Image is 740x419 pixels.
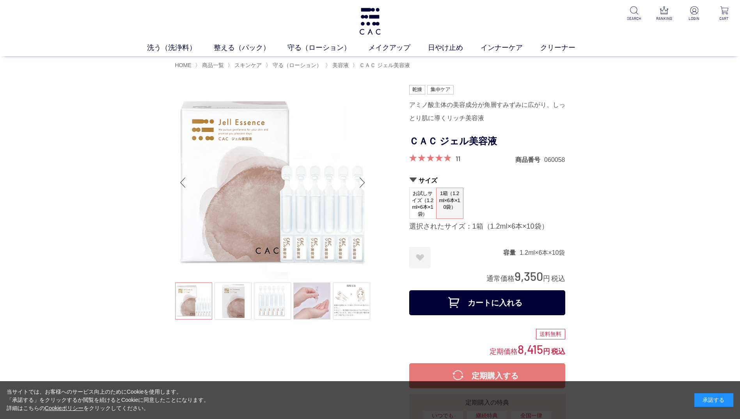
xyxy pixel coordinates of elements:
img: logo [358,8,382,35]
a: メイクアップ [368,43,428,53]
p: SEARCH [625,16,644,21]
h2: サイズ [409,176,565,185]
a: 日やけ止め [428,43,481,53]
a: ＣＡＣ ジェル美容液 [358,62,410,68]
li: 〉 [227,62,264,69]
span: 円 [543,348,550,355]
img: 集中ケア [427,85,454,94]
a: LOGIN [685,6,704,21]
button: カートに入れる [409,290,565,315]
span: 通常価格 [486,275,515,282]
span: スキンケア [234,62,262,68]
dt: 商品番号 [515,156,544,164]
button: 定期購入する [409,363,565,388]
dd: 060058 [544,156,565,164]
p: RANKING [655,16,674,21]
a: CART [715,6,734,21]
div: 当サイトでは、お客様へのサービス向上のためにCookieを使用します。 「承諾する」をクリックするか閲覧を続けるとCookieに同意したことになります。 詳細はこちらの をクリックしてください。 [7,388,209,412]
li: 〉 [266,62,324,69]
p: CART [715,16,734,21]
a: SEARCH [625,6,644,21]
dt: 容量 [503,249,520,257]
li: 〉 [325,62,351,69]
span: 円 [543,275,550,282]
a: お気に入りに登録する [409,247,431,268]
dd: 1.2ml×6本×10袋 [520,249,565,257]
span: 税込 [551,348,565,355]
div: アミノ酸主体の美容成分が角層すみずみに広がり、しっとり肌に導くリッチ美容液 [409,98,565,125]
div: 選択されたサイズ：1箱（1.2ml×6本×10袋） [409,222,565,231]
a: 守る（ローション） [287,43,368,53]
a: 整える（パック） [214,43,287,53]
div: 送料無料 [536,329,565,340]
a: 守る（ローション） [271,62,322,68]
span: 8,415 [518,342,543,356]
span: 守る（ローション） [273,62,322,68]
a: RANKING [655,6,674,21]
span: 税込 [551,275,565,282]
span: 定期価格 [490,347,518,355]
span: お試しサイズ（1.2ml×6本×1袋） [410,188,436,219]
span: 9,350 [515,269,543,283]
span: 美容液 [332,62,349,68]
a: Cookieポリシー [45,405,84,411]
div: Previous slide [175,167,191,198]
img: 乾燥 [409,85,426,94]
a: HOME [175,62,192,68]
li: 〉 [352,62,412,69]
li: 〉 [195,62,226,69]
span: ＣＡＣ ジェル美容液 [359,62,410,68]
span: 商品一覧 [202,62,224,68]
a: インナーケア [481,43,540,53]
p: LOGIN [685,16,704,21]
a: スキンケア [233,62,262,68]
div: Next slide [355,167,370,198]
a: クリーナー [540,43,593,53]
div: 承諾する [694,393,733,407]
h1: ＣＡＣ ジェル美容液 [409,133,565,150]
span: 1箱（1.2ml×6本×10袋） [437,188,463,213]
a: 11 [456,154,460,163]
a: 洗う（洗浄料） [147,43,214,53]
img: ＣＡＣ ジェル美容液 1箱（1.2ml×6本×10袋） [175,85,370,280]
a: 美容液 [331,62,349,68]
a: 商品一覧 [201,62,224,68]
